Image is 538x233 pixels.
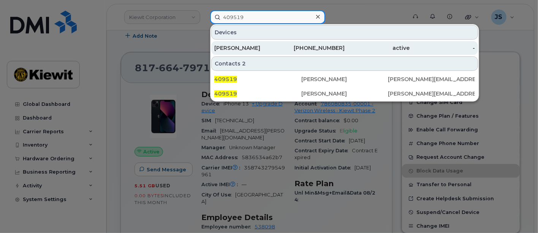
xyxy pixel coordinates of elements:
[211,87,478,101] a: 409519[PERSON_NAME][PERSON_NAME][EMAIL_ADDRESS][PERSON_NAME][PERSON_NAME][DOMAIN_NAME]
[214,76,237,83] span: 409519
[410,44,475,52] div: -
[301,90,388,97] div: [PERSON_NAME]
[388,90,475,97] div: [PERSON_NAME][EMAIL_ADDRESS][PERSON_NAME][PERSON_NAME][DOMAIN_NAME]
[280,44,345,52] div: [PHONE_NUMBER]
[211,41,478,55] a: [PERSON_NAME][PHONE_NUMBER]active-
[210,10,325,24] input: Find something...
[242,60,246,67] span: 2
[214,90,237,97] span: 409519
[211,72,478,86] a: 409519[PERSON_NAME][PERSON_NAME][EMAIL_ADDRESS][PERSON_NAME][PERSON_NAME][DOMAIN_NAME]
[505,200,532,227] iframe: Messenger Launcher
[345,44,410,52] div: active
[388,75,475,83] div: [PERSON_NAME][EMAIL_ADDRESS][PERSON_NAME][PERSON_NAME][DOMAIN_NAME]
[211,56,478,71] div: Contacts
[214,44,280,52] div: [PERSON_NAME]
[301,75,388,83] div: [PERSON_NAME]
[211,25,478,40] div: Devices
